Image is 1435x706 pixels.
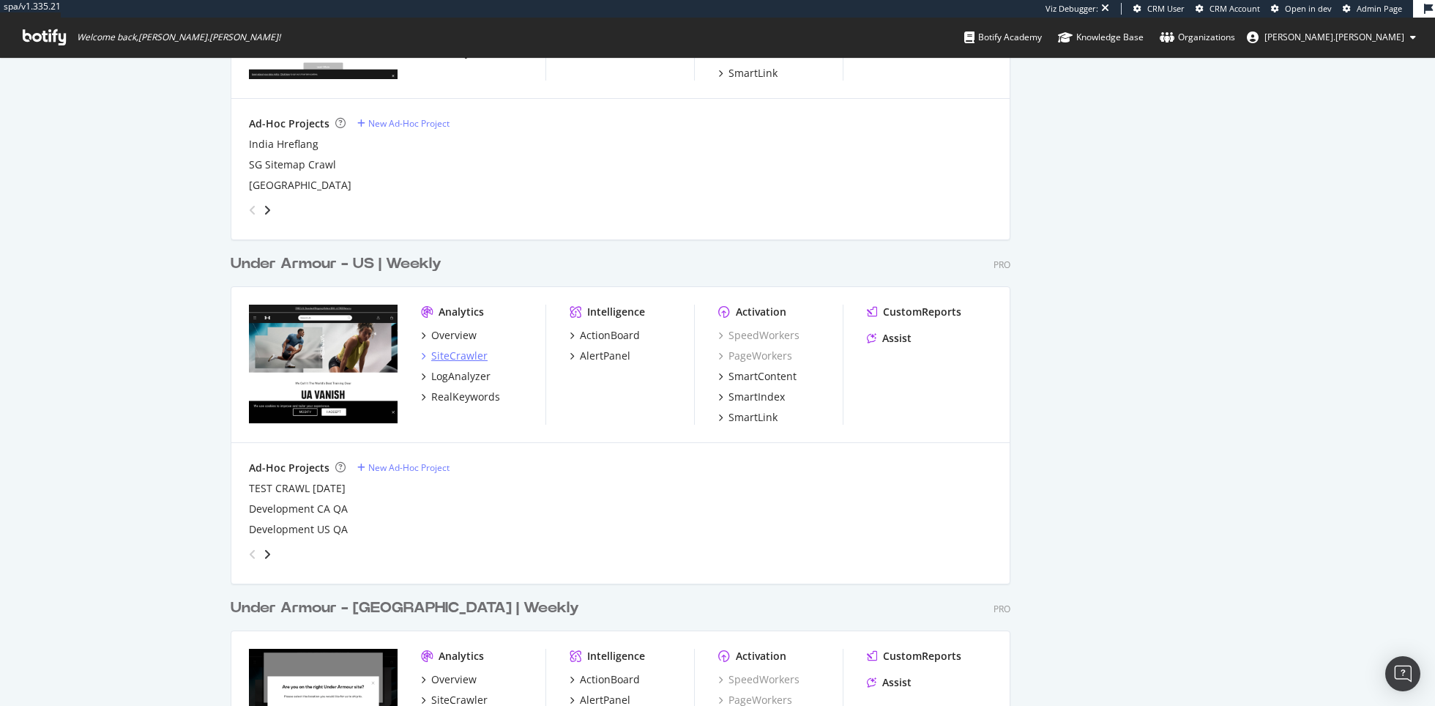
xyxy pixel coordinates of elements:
a: LogAnalyzer [421,369,491,384]
div: Assist [882,331,912,346]
span: CRM User [1147,3,1185,14]
a: ActionBoard [570,328,640,343]
a: Open in dev [1271,3,1332,15]
a: ActionBoard [570,672,640,687]
div: New Ad-Hoc Project [368,461,450,474]
a: New Ad-Hoc Project [357,117,450,130]
div: Open Intercom Messenger [1385,656,1420,691]
a: Botify Academy [964,18,1042,57]
div: Overview [431,672,477,687]
div: angle-right [262,203,272,218]
a: CRM Account [1196,3,1260,15]
a: Under Armour - US | Weekly [231,253,447,275]
div: Knowledge Base [1058,30,1144,45]
span: Open in dev [1285,3,1332,14]
a: RealKeywords [421,390,500,404]
a: Under Armour - [GEOGRAPHIC_DATA] | Weekly [231,598,585,619]
div: New Ad-Hoc Project [368,117,450,130]
div: ActionBoard [580,672,640,687]
div: angle-left [243,198,262,222]
a: TEST CRAWL [DATE] [249,481,346,496]
div: Under Armour - [GEOGRAPHIC_DATA] | Weekly [231,598,579,619]
a: Assist [867,675,912,690]
a: Organizations [1160,18,1235,57]
a: CustomReports [867,305,961,319]
a: AlertPanel [570,349,630,363]
a: SpeedWorkers [718,672,799,687]
div: Botify Academy [964,30,1042,45]
div: RealKeywords [431,390,500,404]
a: SmartContent [718,369,797,384]
a: SmartLink [718,66,778,81]
div: angle-right [262,547,272,562]
a: Overview [421,328,477,343]
div: Ad-Hoc Projects [249,116,329,131]
a: [GEOGRAPHIC_DATA] [249,178,351,193]
div: Activation [736,305,786,319]
div: Ad-Hoc Projects [249,461,329,475]
a: PageWorkers [718,349,792,363]
div: ActionBoard [580,328,640,343]
a: Knowledge Base [1058,18,1144,57]
div: Assist [882,675,912,690]
div: Organizations [1160,30,1235,45]
a: SiteCrawler [421,349,488,363]
div: Intelligence [587,305,645,319]
div: SmartLink [728,410,778,425]
div: angle-left [243,543,262,566]
span: Welcome back, [PERSON_NAME].[PERSON_NAME] ! [77,31,280,43]
div: Activation [736,649,786,664]
div: AlertPanel [580,349,630,363]
a: Development CA QA [249,502,348,516]
div: Pro [994,603,1010,615]
img: www.underarmour.com/en-us [249,305,398,423]
span: CRM Account [1209,3,1260,14]
div: Pro [994,259,1010,271]
div: SmartContent [728,369,797,384]
div: Viz Debugger: [1045,3,1098,15]
div: Analytics [439,649,484,664]
div: Overview [431,328,477,343]
a: CustomReports [867,649,961,664]
a: SmartIndex [718,390,785,404]
a: Admin Page [1343,3,1402,15]
a: India Hreflang [249,137,318,152]
a: SpeedWorkers [718,328,799,343]
a: Development US QA [249,522,348,537]
span: ryan.flanagan [1264,31,1404,43]
div: CustomReports [883,649,961,664]
div: Analytics [439,305,484,319]
div: SmartIndex [728,390,785,404]
div: SiteCrawler [431,349,488,363]
div: Under Armour - US | Weekly [231,253,441,275]
div: SmartLink [728,66,778,81]
a: SG Sitemap Crawl [249,157,336,172]
button: [PERSON_NAME].[PERSON_NAME] [1235,26,1428,49]
a: Overview [421,672,477,687]
span: Admin Page [1357,3,1402,14]
a: CRM User [1133,3,1185,15]
div: LogAnalyzer [431,369,491,384]
div: CustomReports [883,305,961,319]
a: SmartLink [718,410,778,425]
a: Assist [867,331,912,346]
div: Intelligence [587,649,645,664]
a: New Ad-Hoc Project [357,461,450,474]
